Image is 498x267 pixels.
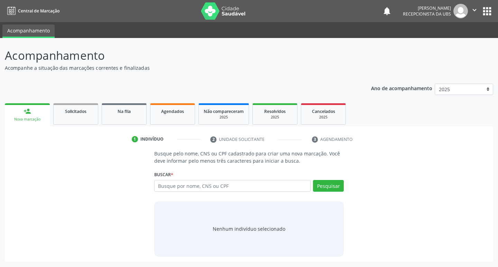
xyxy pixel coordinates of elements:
[213,225,285,232] div: Nenhum indivíduo selecionado
[154,169,173,180] label: Buscar
[204,108,244,114] span: Não compareceram
[118,108,131,114] span: Na fila
[65,108,86,114] span: Solicitados
[312,108,335,114] span: Cancelados
[5,64,347,71] p: Acompanhe a situação das marcações correntes e finalizadas
[2,25,55,38] a: Acompanhamento
[140,136,164,142] div: Indivíduo
[24,107,31,115] div: person_add
[258,115,292,120] div: 2025
[481,5,493,17] button: apps
[313,180,344,192] button: Pesquisar
[132,136,138,142] div: 1
[371,84,432,92] p: Ano de acompanhamento
[471,6,478,14] i: 
[306,115,341,120] div: 2025
[264,108,286,114] span: Resolvidos
[453,4,468,18] img: img
[161,108,184,114] span: Agendados
[403,11,451,17] span: Recepcionista da UBS
[5,5,59,17] a: Central de Marcação
[10,117,45,122] div: Nova marcação
[403,5,451,11] div: [PERSON_NAME]
[154,180,311,192] input: Busque por nome, CNS ou CPF
[18,8,59,14] span: Central de Marcação
[382,6,392,16] button: notifications
[154,150,344,164] p: Busque pelo nome, CNS ou CPF cadastrado para criar uma nova marcação. Você deve informar pelo men...
[204,115,244,120] div: 2025
[5,47,347,64] p: Acompanhamento
[468,4,481,18] button: 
